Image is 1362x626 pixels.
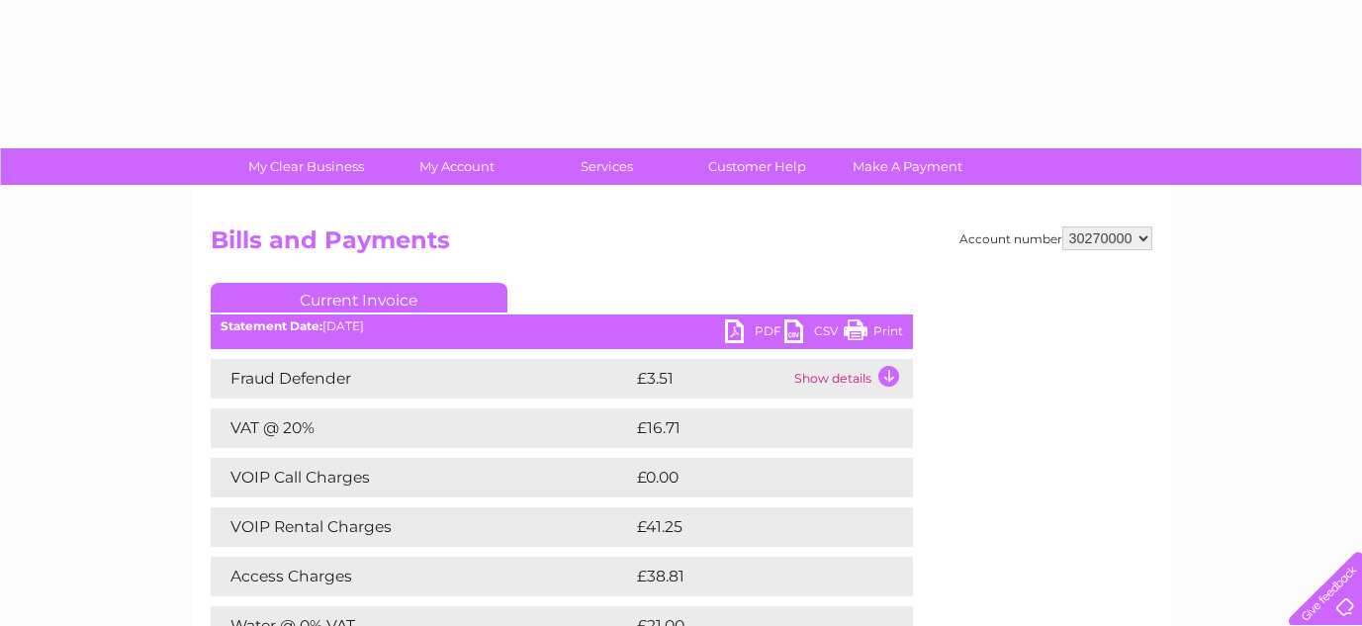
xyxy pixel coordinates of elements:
td: VOIP Rental Charges [211,507,632,547]
b: Statement Date: [221,318,322,333]
td: Fraud Defender [211,359,632,399]
a: Print [844,319,903,348]
div: Account number [959,226,1152,250]
td: VOIP Call Charges [211,458,632,497]
td: £16.71 [632,408,869,448]
td: £38.81 [632,557,871,596]
a: Services [525,148,688,185]
div: [DATE] [211,319,913,333]
td: £41.25 [632,507,870,547]
td: VAT @ 20% [211,408,632,448]
h2: Bills and Payments [211,226,1152,264]
a: Make A Payment [826,148,989,185]
a: Current Invoice [211,283,507,313]
a: PDF [725,319,784,348]
a: My Account [375,148,538,185]
td: £0.00 [632,458,867,497]
td: £3.51 [632,359,789,399]
a: My Clear Business [225,148,388,185]
a: Customer Help [676,148,839,185]
a: CSV [784,319,844,348]
td: Access Charges [211,557,632,596]
td: Show details [789,359,913,399]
